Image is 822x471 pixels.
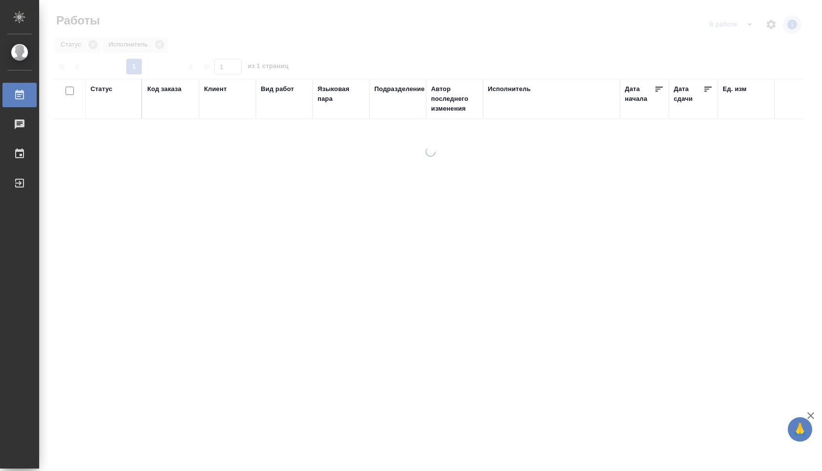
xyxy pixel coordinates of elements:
[488,84,531,94] div: Исполнитель
[204,84,227,94] div: Клиент
[674,84,703,104] div: Дата сдачи
[792,419,808,440] span: 🙏
[788,417,812,442] button: 🙏
[261,84,294,94] div: Вид работ
[147,84,182,94] div: Код заказа
[318,84,365,104] div: Языковая пара
[625,84,654,104] div: Дата начала
[91,84,113,94] div: Статус
[431,84,478,114] div: Автор последнего изменения
[374,84,425,94] div: Подразделение
[723,84,747,94] div: Ед. изм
